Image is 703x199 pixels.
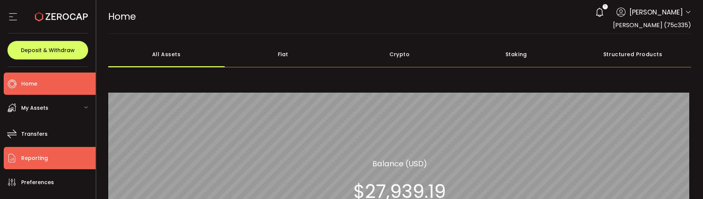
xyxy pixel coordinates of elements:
[21,103,48,113] span: My Assets
[108,41,225,67] div: All Assets
[575,41,691,67] div: Structured Products
[666,163,703,199] iframe: Chat Widget
[21,153,48,164] span: Reporting
[458,41,575,67] div: Staking
[21,48,75,53] span: Deposit & Withdraw
[108,10,136,23] span: Home
[21,78,37,89] span: Home
[341,41,458,67] div: Crypto
[604,4,606,9] span: 1
[21,129,48,139] span: Transfers
[7,41,88,60] button: Deposit & Withdraw
[629,7,683,17] span: [PERSON_NAME]
[372,158,427,169] section: Balance (USD)
[613,21,691,29] span: [PERSON_NAME] (75c335)
[21,177,54,188] span: Preferences
[225,41,341,67] div: Fiat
